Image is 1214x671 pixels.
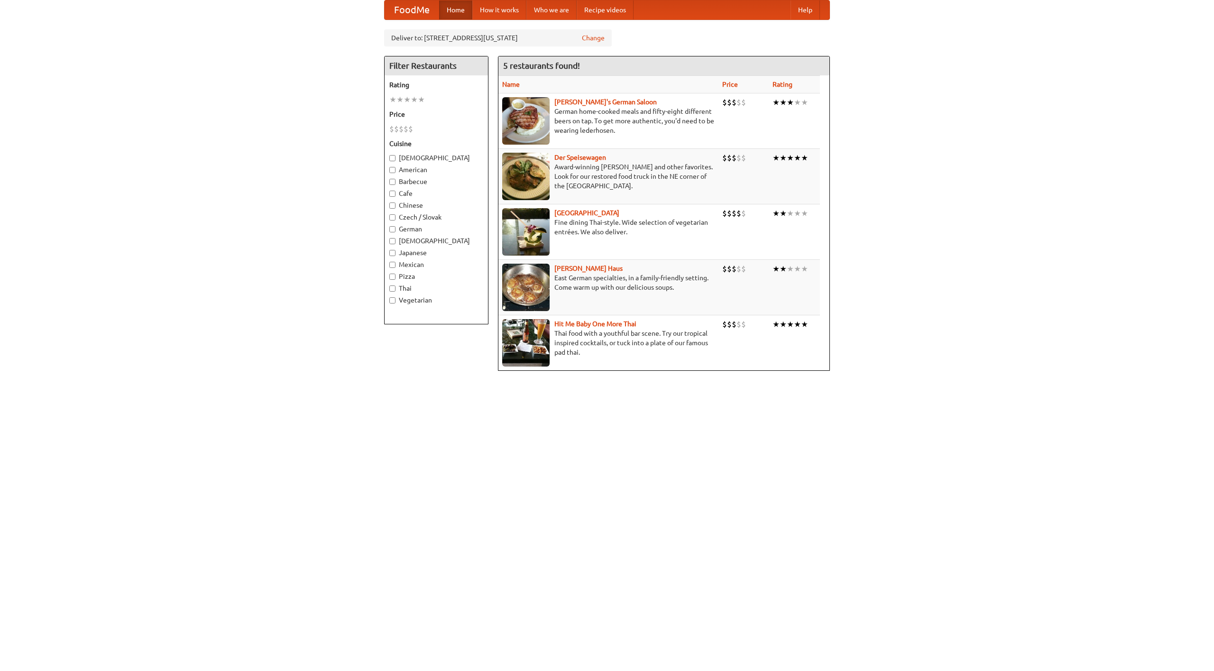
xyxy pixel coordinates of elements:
input: German [389,226,395,232]
li: $ [736,153,741,163]
input: Czech / Slovak [389,214,395,221]
input: Pizza [389,274,395,280]
label: Cafe [389,189,483,198]
li: ★ [773,319,780,330]
li: $ [389,124,394,134]
li: ★ [780,264,787,274]
p: Fine dining Thai-style. Wide selection of vegetarian entrées. We also deliver. [502,218,715,237]
h5: Price [389,110,483,119]
li: $ [736,208,741,219]
a: Rating [773,81,792,88]
li: ★ [773,264,780,274]
li: ★ [801,97,808,108]
li: ★ [787,97,794,108]
li: ★ [787,319,794,330]
a: Recipe videos [577,0,634,19]
li: ★ [787,264,794,274]
li: ★ [411,94,418,105]
li: ★ [794,319,801,330]
input: American [389,167,395,173]
li: $ [732,208,736,219]
a: [PERSON_NAME] Haus [554,265,623,272]
li: ★ [787,153,794,163]
li: $ [399,124,404,134]
label: [DEMOGRAPHIC_DATA] [389,236,483,246]
input: Barbecue [389,179,395,185]
li: ★ [773,153,780,163]
li: $ [736,97,741,108]
p: East German specialties, in a family-friendly setting. Come warm up with our delicious soups. [502,273,715,292]
ng-pluralize: 5 restaurants found! [503,61,580,70]
input: Vegetarian [389,297,395,303]
a: Hit Me Baby One More Thai [554,320,636,328]
p: German home-cooked meals and fifty-eight different beers on tap. To get more authentic, you'd nee... [502,107,715,135]
li: ★ [780,97,787,108]
li: $ [722,264,727,274]
a: [PERSON_NAME]'s German Saloon [554,98,657,106]
li: ★ [794,264,801,274]
label: Pizza [389,272,483,281]
a: Der Speisewagen [554,154,606,161]
input: [DEMOGRAPHIC_DATA] [389,238,395,244]
input: Thai [389,285,395,292]
h4: Filter Restaurants [385,56,488,75]
li: $ [722,153,727,163]
li: $ [727,319,732,330]
img: babythai.jpg [502,319,550,367]
li: $ [741,319,746,330]
input: Mexican [389,262,395,268]
img: kohlhaus.jpg [502,264,550,311]
input: Cafe [389,191,395,197]
li: ★ [773,208,780,219]
li: $ [736,264,741,274]
li: $ [736,319,741,330]
li: $ [741,264,746,274]
label: Japanese [389,248,483,257]
li: ★ [801,208,808,219]
li: ★ [787,208,794,219]
li: $ [727,264,732,274]
li: ★ [794,208,801,219]
li: $ [732,264,736,274]
li: ★ [404,94,411,105]
label: Barbecue [389,177,483,186]
li: ★ [780,208,787,219]
input: Chinese [389,202,395,209]
a: Name [502,81,520,88]
li: ★ [780,153,787,163]
a: Who we are [526,0,577,19]
a: Help [791,0,820,19]
img: satay.jpg [502,208,550,256]
label: Czech / Slovak [389,212,483,222]
p: Award-winning [PERSON_NAME] and other favorites. Look for our restored food truck in the NE corne... [502,162,715,191]
li: ★ [794,97,801,108]
li: $ [741,97,746,108]
li: ★ [801,319,808,330]
label: Vegetarian [389,295,483,305]
a: Change [582,33,605,43]
label: Chinese [389,201,483,210]
li: ★ [801,153,808,163]
p: Thai food with a youthful bar scene. Try our tropical inspired cocktails, or tuck into a plate of... [502,329,715,357]
a: Home [439,0,472,19]
img: esthers.jpg [502,97,550,145]
li: ★ [794,153,801,163]
input: Japanese [389,250,395,256]
input: [DEMOGRAPHIC_DATA] [389,155,395,161]
img: speisewagen.jpg [502,153,550,200]
a: How it works [472,0,526,19]
li: $ [404,124,408,134]
li: ★ [389,94,396,105]
li: $ [722,208,727,219]
label: American [389,165,483,175]
label: Thai [389,284,483,293]
label: Mexican [389,260,483,269]
h5: Cuisine [389,139,483,148]
li: ★ [801,264,808,274]
li: $ [722,97,727,108]
li: $ [727,97,732,108]
li: $ [732,97,736,108]
li: $ [732,153,736,163]
li: ★ [773,97,780,108]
